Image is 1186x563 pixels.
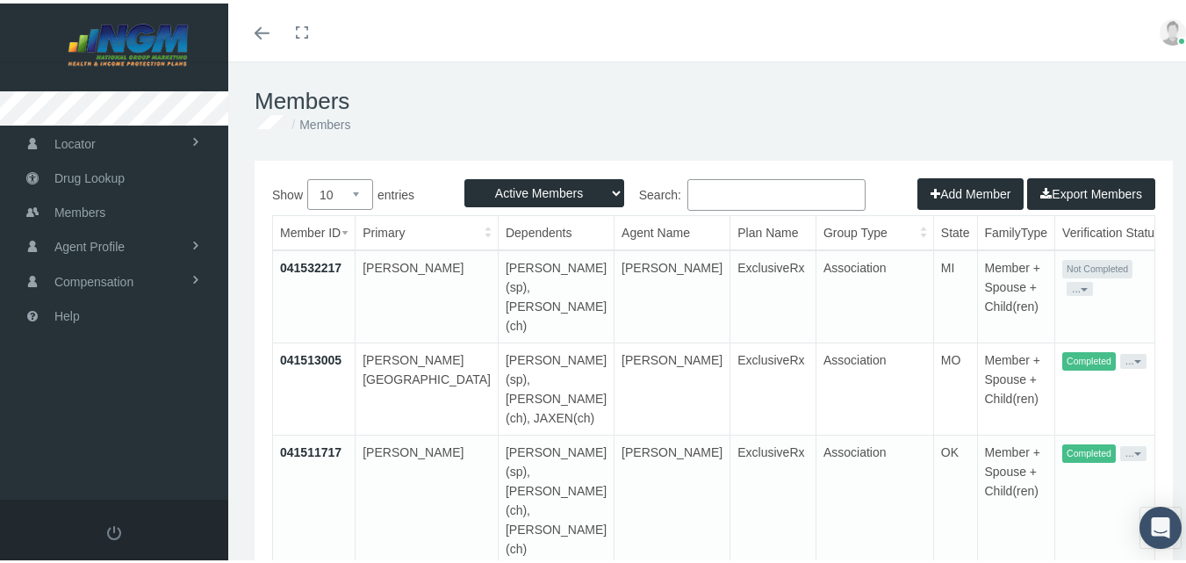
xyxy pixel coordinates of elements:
span: Agent Profile [54,227,125,260]
td: [PERSON_NAME] [356,247,499,340]
img: NATIONAL GROUP MARKETING [23,19,234,63]
span: Members [54,192,105,226]
td: OK [933,432,977,563]
select: Showentries [307,176,373,206]
a: 041532217 [280,257,341,271]
td: ExclusiveRx [730,432,816,563]
td: Association [816,340,933,432]
td: [PERSON_NAME] [615,247,730,340]
img: user-placeholder.jpg [1160,16,1186,42]
td: Association [816,432,933,563]
td: [PERSON_NAME](sp), [PERSON_NAME](ch) [498,247,614,340]
th: Primary: activate to sort column ascending [356,213,499,247]
td: [PERSON_NAME] [356,432,499,563]
th: State [933,213,977,247]
td: ExclusiveRx [730,340,816,432]
a: 041513005 [280,350,341,364]
label: Search: [714,176,866,207]
button: Export Members [1027,175,1155,206]
th: Dependents [498,213,614,247]
li: Members [287,112,350,131]
span: Not Completed [1062,256,1132,275]
button: ... [1120,443,1146,457]
th: Group Type: activate to sort column ascending [816,213,933,247]
a: 041511717 [280,442,341,456]
h1: Members [255,84,1173,112]
td: [PERSON_NAME](sp), [PERSON_NAME](ch), JAXEN(ch) [498,340,614,432]
td: Member + Spouse + Child(ren) [977,247,1055,340]
button: ... [1067,278,1093,292]
td: Member + Spouse + Child(ren) [977,340,1055,432]
input: Search: [687,176,866,207]
span: Help [54,296,80,329]
button: ... [1120,350,1146,365]
label: Show entries [272,176,714,206]
span: Drug Lookup [54,158,125,191]
th: Member ID: activate to sort column ascending [273,213,356,247]
th: Agent Name [615,213,730,247]
td: Member + Spouse + Child(ren) [977,432,1055,563]
td: MO [933,340,977,432]
span: Completed [1062,349,1116,367]
td: [PERSON_NAME] [615,340,730,432]
div: Open Intercom Messenger [1139,503,1182,545]
th: Verification Status [1055,213,1168,247]
th: Plan Name [730,213,816,247]
td: MI [933,247,977,340]
span: Compensation [54,262,133,295]
td: [PERSON_NAME][GEOGRAPHIC_DATA] [356,340,499,432]
td: [PERSON_NAME] [615,432,730,563]
td: [PERSON_NAME](sp), [PERSON_NAME](ch), [PERSON_NAME](ch) [498,432,614,563]
td: ExclusiveRx [730,247,816,340]
span: Locator [54,124,96,157]
span: Completed [1062,441,1116,459]
td: Association [816,247,933,340]
th: FamilyType [977,213,1055,247]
